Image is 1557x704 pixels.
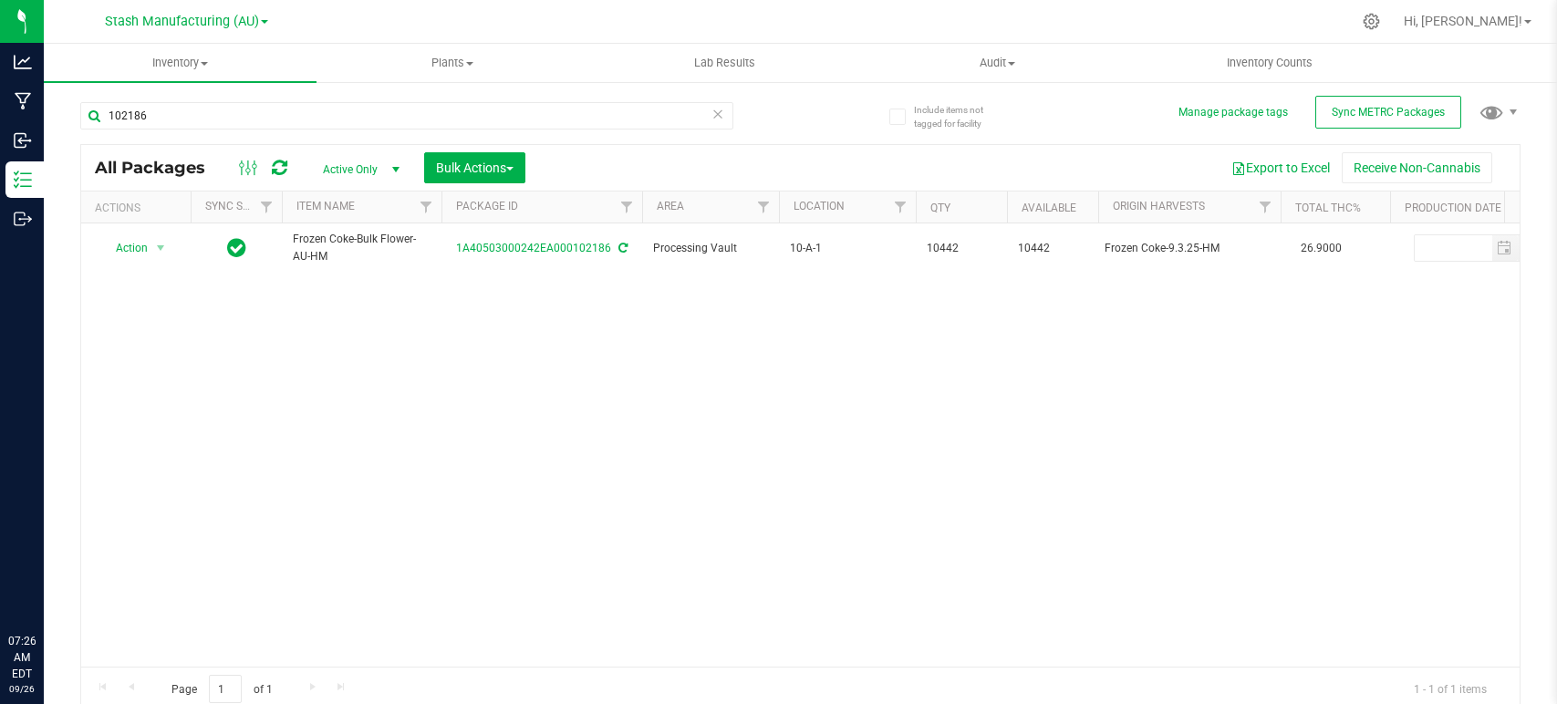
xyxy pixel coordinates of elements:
[411,192,441,223] a: Filter
[1105,240,1275,257] div: Value 1: Frozen Coke-9.3.25-HM
[293,231,431,265] span: Frozen Coke-Bulk Flower-AU-HM
[1295,202,1361,214] a: Total THC%
[914,103,1005,130] span: Include items not tagged for facility
[44,44,317,82] a: Inventory
[1202,55,1337,71] span: Inventory Counts
[1292,235,1351,262] span: 26.9000
[156,675,287,703] span: Page of 1
[927,240,996,257] span: 10442
[711,102,724,126] span: Clear
[616,242,628,254] span: Sync from Compliance System
[105,14,259,29] span: Stash Manufacturing (AU)
[205,200,275,212] a: Sync Status
[317,44,589,82] a: Plants
[436,160,514,175] span: Bulk Actions
[252,192,282,223] a: Filter
[227,235,246,261] span: In Sync
[1178,105,1288,120] button: Manage package tags
[14,210,32,228] inline-svg: Outbound
[150,235,172,261] span: select
[14,92,32,110] inline-svg: Manufacturing
[670,55,780,71] span: Lab Results
[1018,240,1087,257] span: 10442
[862,55,1133,71] span: Audit
[424,152,525,183] button: Bulk Actions
[14,53,32,71] inline-svg: Analytics
[886,192,916,223] a: Filter
[612,192,642,223] a: Filter
[930,202,950,214] a: Qty
[1360,13,1383,30] div: Manage settings
[1519,235,1550,262] span: Set Current date
[588,44,861,82] a: Lab Results
[1133,44,1406,82] a: Inventory Counts
[1022,202,1076,214] a: Available
[1220,152,1342,183] button: Export to Excel
[1315,96,1461,129] button: Sync METRC Packages
[653,240,768,257] span: Processing Vault
[1492,235,1519,261] span: select
[794,200,845,212] a: Location
[861,44,1134,82] a: Audit
[80,102,733,129] input: Search Package ID, Item Name, SKU, Lot or Part Number...
[456,242,611,254] a: 1A40503000242EA000102186
[95,158,223,178] span: All Packages
[1332,106,1445,119] span: Sync METRC Packages
[14,171,32,189] inline-svg: Inventory
[99,235,149,261] span: Action
[95,202,183,214] div: Actions
[8,633,36,682] p: 07:26 AM EDT
[456,200,518,212] a: Package ID
[317,55,588,71] span: Plants
[749,192,779,223] a: Filter
[296,200,355,212] a: Item Name
[1399,675,1501,702] span: 1 - 1 of 1 items
[14,131,32,150] inline-svg: Inbound
[1518,235,1548,261] span: select
[1251,192,1281,223] a: Filter
[1404,14,1522,28] span: Hi, [PERSON_NAME]!
[8,682,36,696] p: 09/26
[18,558,73,613] iframe: Resource center
[44,55,317,71] span: Inventory
[1405,202,1501,214] a: Production Date
[1113,200,1205,212] a: Origin Harvests
[1342,152,1492,183] button: Receive Non-Cannabis
[209,675,242,703] input: 1
[657,200,684,212] a: Area
[790,240,905,257] span: 10-A-1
